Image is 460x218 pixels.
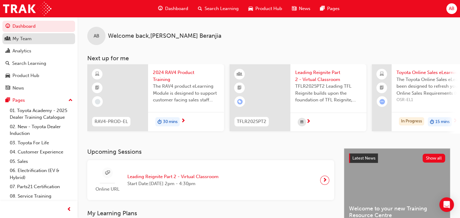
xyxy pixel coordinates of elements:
[327,5,340,12] span: Pages
[430,118,434,126] span: duration-icon
[5,48,10,54] span: chart-icon
[7,157,75,166] a: 05. Sales
[87,64,224,131] a: RAV4-PROD-EL2024 RAV4 Product TrainingThe RAV4 product eLearning Module is designed to support cu...
[2,70,75,81] a: Product Hub
[2,83,75,94] a: News
[12,47,31,54] div: Analytics
[248,5,253,12] span: car-icon
[163,118,178,125] span: 30 mins
[165,5,188,12] span: Dashboard
[157,118,162,126] span: duration-icon
[323,176,327,185] span: next-icon
[435,118,450,125] span: 15 mins
[87,210,334,217] h3: My Learning Plans
[255,5,282,12] span: Product Hub
[193,2,244,15] a: search-iconSearch Learning
[108,33,221,40] span: Welcome back , [PERSON_NAME] Beranjia
[95,118,128,125] span: RAV4-PROD-EL
[2,19,75,95] button: DashboardMy TeamAnalyticsSearch LearningProduct HubNews
[299,5,310,12] span: News
[87,148,334,155] h3: Upcoming Sessions
[5,36,10,42] span: people-icon
[2,58,75,69] a: Search Learning
[68,97,73,104] span: up-icon
[5,86,10,91] span: news-icon
[7,192,75,201] a: 08. Service Training
[237,70,242,78] span: learningResourceType_INSTRUCTOR_LED-icon
[320,5,325,12] span: pages-icon
[453,118,458,124] span: next-icon
[12,35,32,42] div: My Team
[449,5,455,12] span: AB
[295,83,361,104] span: TFLR2025PT2 Leading TFL Reignite builds upon the foundation of TFL Reignite, reaffirming our comm...
[7,138,75,148] a: 03. Toyota For Life
[198,5,202,12] span: search-icon
[380,70,384,78] span: laptop-icon
[5,98,10,103] span: pages-icon
[287,2,315,15] a: news-iconNews
[399,117,424,125] div: In Progress
[7,166,75,182] a: 06. Electrification (EV & Hybrid)
[237,84,242,92] span: booktick-icon
[12,97,25,104] div: Pages
[153,2,193,15] a: guage-iconDashboard
[7,106,75,122] a: 01. Toyota Academy - 2025 Dealer Training Catalogue
[7,122,75,138] a: 02. New - Toyota Dealer Induction
[205,5,239,12] span: Search Learning
[244,2,287,15] a: car-iconProduct Hub
[78,55,460,62] h3: Next up for me
[423,154,445,163] button: Show all
[12,72,39,79] div: Product Hub
[295,69,361,83] span: Leading Reignite Part 2 - Virtual Classroom
[439,197,454,212] div: Open Intercom Messenger
[92,186,123,193] span: Online URL
[153,69,219,83] span: 2024 RAV4 Product Training
[315,2,344,15] a: pages-iconPages
[349,153,445,163] a: Latest NewsShow all
[94,33,99,40] span: AB
[380,84,384,92] span: booktick-icon
[12,85,24,92] div: News
[2,33,75,44] a: My Team
[158,5,163,12] span: guage-icon
[5,61,10,66] span: search-icon
[237,118,266,125] span: TFLR2025PT2
[2,45,75,57] a: Analytics
[95,70,99,78] span: learningResourceType_ELEARNING-icon
[230,64,366,131] a: TFLR2025PT2Leading Reignite Part 2 - Virtual ClassroomTFLR2025PT2 Leading TFL Reignite builds upo...
[300,118,303,126] span: calendar-icon
[67,206,71,213] span: prev-icon
[7,201,75,210] a: 09. Technical Training
[292,5,296,12] span: news-icon
[446,3,457,14] button: AB
[105,169,110,177] span: sessionType_ONLINE_URL-icon
[5,73,10,79] span: car-icon
[7,182,75,192] a: 07. Parts21 Certification
[127,173,219,180] span: Leading Reignite Part 2 - Virtual Classroom
[352,156,375,161] span: Latest News
[306,119,311,125] span: next-icon
[379,99,385,104] span: learningRecordVerb_ATTEMPT-icon
[181,118,185,124] span: next-icon
[95,99,100,104] span: learningRecordVerb_NONE-icon
[153,83,219,104] span: The RAV4 product eLearning Module is designed to support customer facing sales staff with introdu...
[237,99,243,104] span: learningRecordVerb_ENROLL-icon
[2,21,75,32] a: Dashboard
[2,95,75,106] button: Pages
[12,60,46,67] div: Search Learning
[3,2,51,16] img: Trak
[7,147,75,157] a: 04. Customer Experience
[95,84,99,92] span: booktick-icon
[92,165,329,195] a: Online URLLeading Reignite Part 2 - Virtual ClassroomStart Date:[DATE] 2pm - 4:30pm
[5,24,10,29] span: guage-icon
[127,180,219,187] span: Start Date: [DATE] 2pm - 4:30pm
